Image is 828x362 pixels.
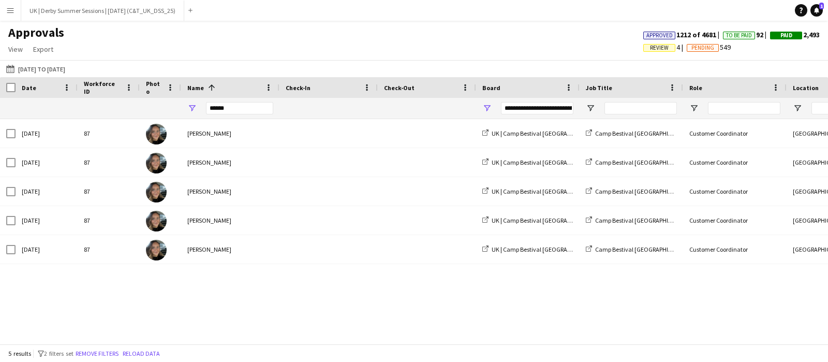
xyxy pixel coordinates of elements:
[586,84,612,92] span: Job Title
[586,158,691,166] a: Camp Bestival [GEOGRAPHIC_DATA]
[16,119,78,148] div: [DATE]
[482,245,683,253] a: UK | Camp Bestival [GEOGRAPHIC_DATA] | [DATE] (SFG/ APL_UK_CBS_25)
[21,1,184,21] button: UK | Derby Summer Sessions | [DATE] (C&T_UK_DSS_25)
[78,235,140,264] div: 87
[595,216,691,224] span: Camp Bestival [GEOGRAPHIC_DATA]
[683,148,787,177] div: Customer Coordinator
[84,80,121,95] span: Workforce ID
[586,216,691,224] a: Camp Bestival [GEOGRAPHIC_DATA]
[646,32,673,39] span: Approved
[691,45,714,51] span: Pending
[793,84,819,92] span: Location
[22,84,36,92] span: Date
[181,235,279,264] div: [PERSON_NAME]
[181,177,279,206] div: [PERSON_NAME]
[187,104,197,113] button: Open Filter Menu
[146,80,162,95] span: Photo
[595,129,691,137] span: Camp Bestival [GEOGRAPHIC_DATA]
[683,206,787,235] div: Customer Coordinator
[819,3,824,9] span: 1
[726,32,752,39] span: To Be Paid
[595,245,691,253] span: Camp Bestival [GEOGRAPHIC_DATA]
[44,350,73,357] span: 2 filters set
[492,158,683,166] span: UK | Camp Bestival [GEOGRAPHIC_DATA] | [DATE] (SFG/ APL_UK_CBS_25)
[650,45,669,51] span: Review
[73,348,121,359] button: Remove filters
[604,102,677,114] input: Job Title Filter Input
[146,153,167,173] img: Erin Brown
[286,84,310,92] span: Check-In
[121,348,162,359] button: Reload data
[8,45,23,54] span: View
[29,42,57,56] a: Export
[770,30,820,39] span: 2,493
[492,129,683,137] span: UK | Camp Bestival [GEOGRAPHIC_DATA] | [DATE] (SFG/ APL_UK_CBS_25)
[146,124,167,144] img: Erin Brown
[482,187,683,195] a: UK | Camp Bestival [GEOGRAPHIC_DATA] | [DATE] (SFG/ APL_UK_CBS_25)
[16,177,78,206] div: [DATE]
[206,102,273,114] input: Name Filter Input
[683,235,787,264] div: Customer Coordinator
[643,30,723,39] span: 1212 of 4681
[595,158,691,166] span: Camp Bestival [GEOGRAPHIC_DATA]
[586,245,691,253] a: Camp Bestival [GEOGRAPHIC_DATA]
[384,84,415,92] span: Check-Out
[595,187,691,195] span: Camp Bestival [GEOGRAPHIC_DATA]
[810,4,823,17] a: 1
[586,187,691,195] a: Camp Bestival [GEOGRAPHIC_DATA]
[16,206,78,235] div: [DATE]
[146,182,167,202] img: Erin Brown
[187,84,204,92] span: Name
[683,177,787,206] div: Customer Coordinator
[683,119,787,148] div: Customer Coordinator
[482,84,500,92] span: Board
[687,42,731,52] span: 549
[793,104,802,113] button: Open Filter Menu
[78,119,140,148] div: 87
[689,84,702,92] span: Role
[586,129,691,137] a: Camp Bestival [GEOGRAPHIC_DATA]
[482,216,683,224] a: UK | Camp Bestival [GEOGRAPHIC_DATA] | [DATE] (SFG/ APL_UK_CBS_25)
[492,187,683,195] span: UK | Camp Bestival [GEOGRAPHIC_DATA] | [DATE] (SFG/ APL_UK_CBS_25)
[146,211,167,231] img: Erin Brown
[4,63,67,75] button: [DATE] to [DATE]
[33,45,53,54] span: Export
[482,158,683,166] a: UK | Camp Bestival [GEOGRAPHIC_DATA] | [DATE] (SFG/ APL_UK_CBS_25)
[16,235,78,264] div: [DATE]
[4,42,27,56] a: View
[16,148,78,177] div: [DATE]
[492,245,683,253] span: UK | Camp Bestival [GEOGRAPHIC_DATA] | [DATE] (SFG/ APL_UK_CBS_25)
[723,30,770,39] span: 92
[780,32,792,39] span: Paid
[181,148,279,177] div: [PERSON_NAME]
[78,177,140,206] div: 87
[482,129,683,137] a: UK | Camp Bestival [GEOGRAPHIC_DATA] | [DATE] (SFG/ APL_UK_CBS_25)
[146,240,167,260] img: Erin Brown
[492,216,683,224] span: UK | Camp Bestival [GEOGRAPHIC_DATA] | [DATE] (SFG/ APL_UK_CBS_25)
[181,119,279,148] div: [PERSON_NAME]
[708,102,780,114] input: Role Filter Input
[482,104,492,113] button: Open Filter Menu
[181,206,279,235] div: [PERSON_NAME]
[78,148,140,177] div: 87
[78,206,140,235] div: 87
[586,104,595,113] button: Open Filter Menu
[689,104,699,113] button: Open Filter Menu
[643,42,687,52] span: 4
